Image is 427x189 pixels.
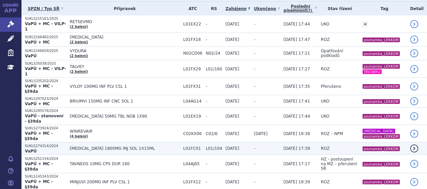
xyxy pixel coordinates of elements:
span: [DATE] [226,51,239,56]
span: L01FC01 [183,146,202,151]
span: [MEDICAL_DATA] 50MG TBL NOB 1X90 [70,114,180,119]
span: - [254,162,255,166]
a: detail [410,144,418,152]
span: C02KX06 [183,131,202,136]
strong: VaPÚ + MC - §39da [25,131,53,141]
span: - [254,67,255,71]
a: Poslednípísemnost(?) [284,2,318,15]
a: (2 balení) [70,54,88,58]
span: [DATE] [226,99,239,104]
i: TECVAYLI [363,69,382,74]
span: - [254,146,255,151]
i: poznamka_LEKKOM [363,114,400,119]
span: ROZ – NPM [321,131,343,136]
span: [DATE] [226,67,239,71]
span: [DATE] 17:21 [284,51,310,56]
span: [DATE] 19:38 [284,131,310,136]
a: detail [410,82,418,90]
a: detail [410,112,418,120]
span: - [206,22,222,26]
p: SUKLS274314/2024 [25,144,66,148]
i: poznamka_LEKKOM [363,99,400,104]
span: UKO [321,22,329,26]
i: poznamka_LEKKOM [363,51,400,56]
strong: VaPÚ + MC [25,40,50,45]
span: L01/160 [206,67,222,71]
span: - [206,84,222,89]
span: [DATE] 17:44 [284,22,310,26]
th: Stav řízení [318,2,359,15]
th: Tag [359,2,407,15]
span: [DATE] 17:39 [284,146,310,151]
span: MINJUVI 200MG INF PLV CSL 1 [70,180,180,184]
a: Ukončeno [254,4,280,13]
span: ROZ [321,146,330,151]
abbr: (?) [307,9,312,13]
p: SUKLS215161/2025 [25,16,66,21]
p: SUKLS166659/2025 [25,49,66,53]
i: poznamka_LEKKOM [363,162,400,167]
p: SUKLS335202/2024 [25,79,66,83]
span: BRIUMVI 150MG INF CNC SOL 1 [70,99,180,104]
a: (2 balení) [70,40,88,44]
span: - [254,180,255,184]
strong: VaPÚ - stanovení - §39da [25,114,63,124]
th: Přípravek [66,2,180,15]
p: SUKLS145343/2024 [25,174,66,179]
strong: VaPÚ + MC - §39da [25,84,53,94]
span: L01FX31 [183,84,202,89]
span: [DATE] [226,114,239,119]
span: N02/24 [206,51,222,56]
a: detail [410,160,418,168]
span: [DATE] 17:41 [284,99,310,104]
span: [DATE] 17:47 [284,37,310,42]
span: [DATE] [226,22,239,26]
span: [DATE] [226,84,239,89]
span: L01FX12 [183,180,202,184]
span: RETSEVMO [70,19,180,24]
span: [DATE] 19:39 [284,180,310,184]
span: HZ - postoupení na MZ – přerušení SŘ [321,157,357,171]
span: [DATE] 17:27 [284,67,310,71]
p: SUKLS166482/2025 [25,35,66,40]
i: poznamka_LEKKOM [363,38,400,42]
span: - [254,51,255,56]
span: UKO [321,99,329,104]
span: ROZ [321,67,330,71]
span: [DATE] 17:44 [284,114,310,119]
span: [DATE] [226,37,239,42]
span: - [206,162,222,166]
a: + [362,21,368,27]
i: poznamka_LEKKOM [363,84,400,89]
span: - [206,180,222,184]
a: (2 balení) [70,70,88,73]
span: VYDURA [70,49,180,53]
span: [MEDICAL_DATA] 1800MG INJ SOL 1X15ML [70,146,180,151]
span: ROZ [321,37,330,42]
a: Zahájeno [226,4,250,13]
strong: VaPÚ + MC [25,102,50,106]
th: Detail [407,2,427,15]
a: detail [410,178,418,186]
span: Přerušeno [321,84,341,89]
span: VYLOY 100MG INF PLV CSL 1 [70,84,180,89]
span: L01EX19 [183,114,202,119]
a: detail [410,49,418,57]
span: [MEDICAL_DATA] [70,35,180,40]
span: - [254,99,255,104]
i: [MEDICAL_DATA] [363,129,395,133]
a: (4 balení) [70,134,88,138]
a: detail [410,65,418,73]
span: [DATE] 17:35 [284,84,310,89]
p: SUKLS35039/2025 [25,61,66,66]
i: poznamka_LEKKOM [363,134,400,139]
span: UKO [321,114,329,119]
strong: VaPÚ + MC - VILP-1 [25,21,66,31]
i: poznamka_LEKKOM [363,146,400,151]
span: - [254,37,255,42]
p: SUKLS297023/2024 [25,97,66,101]
span: [DATE] [226,180,239,184]
span: L04AJ05 [183,162,202,166]
p: SUKLS251154/2024 [25,156,66,161]
span: ROZ [321,180,330,184]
